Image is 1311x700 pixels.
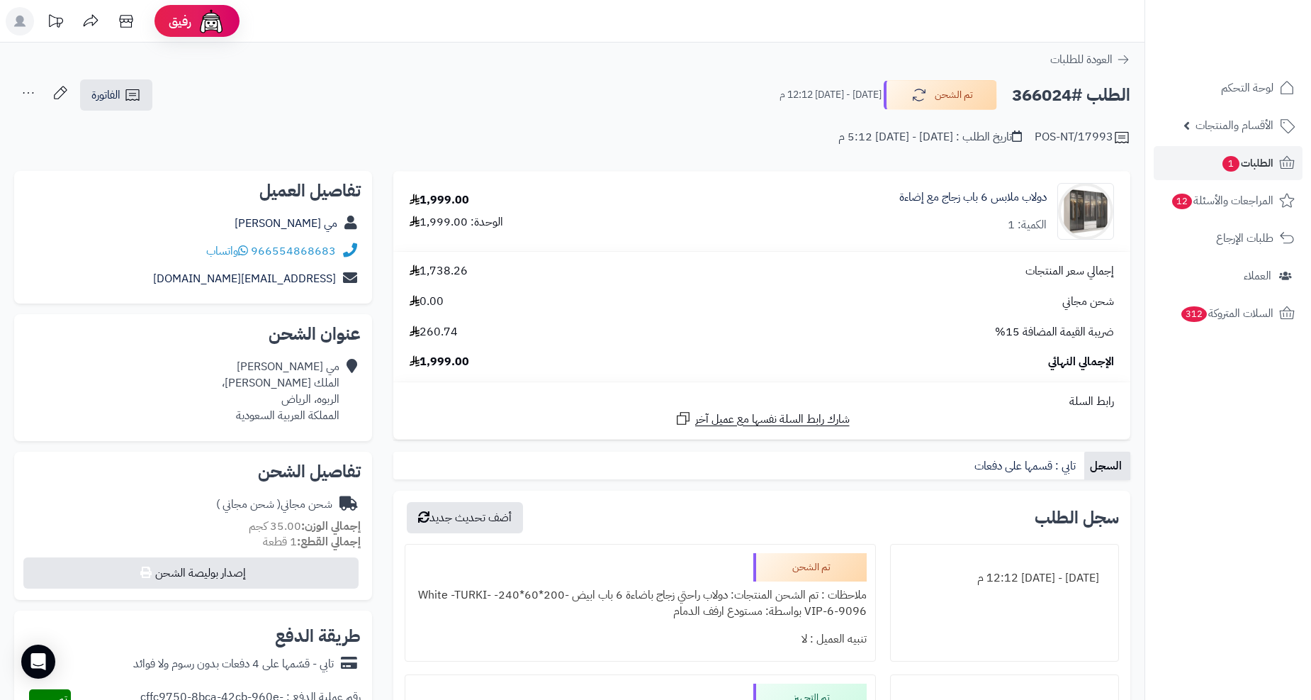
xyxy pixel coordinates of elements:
[1221,153,1273,173] span: الطلبات
[1062,294,1114,310] span: شحن مجاني
[899,189,1047,206] a: دولاب ملابس 6 باب زجاج مع إضاءة
[410,324,458,340] span: 260.74
[1154,184,1302,218] a: المراجعات والأسئلة12
[80,79,152,111] a: الفاتورة
[206,243,248,260] a: واتساب
[410,214,503,230] div: الوحدة: 1,999.00
[838,129,1022,145] div: تاريخ الطلب : [DATE] - [DATE] 5:12 م
[38,7,73,39] a: تحديثات المنصة
[153,270,336,287] a: [EMAIL_ADDRESS][DOMAIN_NAME]
[1171,191,1273,211] span: المراجعات والأسئلة
[275,628,361,645] h2: طريقة الدفع
[1050,51,1130,68] a: العودة للطلبات
[26,182,361,199] h2: تفاصيل العميل
[1181,306,1208,322] span: 312
[410,354,469,370] span: 1,999.00
[780,88,882,102] small: [DATE] - [DATE] 12:12 م
[301,518,361,535] strong: إجمالي الوزن:
[235,215,337,232] a: مي [PERSON_NAME]
[399,394,1125,410] div: رابط السلة
[1154,71,1302,105] a: لوحة التحكم
[1050,51,1113,68] span: العودة للطلبات
[1244,266,1271,286] span: العملاء
[995,324,1114,340] span: ضريبة القيمة المضافة 15%
[884,80,997,110] button: تم الشحن
[410,263,468,279] span: 1,738.26
[133,656,334,672] div: تابي - قسّمها على 4 دفعات بدون رسوم ولا فوائد
[1012,81,1130,110] h2: الطلب #366024
[91,87,120,104] span: الفاتورة
[26,463,361,480] h2: تفاصيل الشحن
[26,326,361,343] h2: عنوان الشحن
[251,243,336,260] a: 966554868683
[1035,509,1119,526] h3: سجل الطلب
[675,410,850,428] a: شارك رابط السلة نفسها مع عميل آخر
[695,411,850,428] span: شارك رابط السلة نفسها مع عميل آخر
[263,533,361,550] small: 1 قطعة
[249,518,361,535] small: 35.00 كجم
[1154,296,1302,330] a: السلات المتروكة312
[899,565,1110,592] div: [DATE] - [DATE] 12:12 م
[1035,129,1130,146] div: POS-NT/17993
[1154,259,1302,293] a: العملاء
[222,359,339,423] div: مي [PERSON_NAME] الملك [PERSON_NAME]، الربوه، الرياض المملكة العربية السعودية
[216,496,332,513] div: شحن مجاني
[21,645,55,679] div: Open Intercom Messenger
[410,192,469,209] div: 1,999.00
[410,294,444,310] span: 0.00
[1084,452,1130,480] a: السجل
[1154,221,1302,255] a: طلبات الإرجاع
[1154,146,1302,180] a: الطلبات1
[1172,194,1193,209] span: 12
[1058,183,1113,240] img: 1742133607-110103010022.1-90x90.jpg
[1008,217,1047,233] div: الكمية: 1
[407,502,523,533] button: أضف تحديث جديد
[1222,156,1239,172] span: 1
[1048,354,1114,370] span: الإجمالي النهائي
[216,496,281,513] span: ( شحن مجاني )
[23,557,359,589] button: إصدار بوليصة الشحن
[969,452,1084,480] a: تابي : قسمها على دفعات
[414,582,867,626] div: ملاحظات : تم الشحن المنتجات: دولاب راحتي زجاج باضاءة 6 باب ابيض -200*60*240- White -TURKI-VIP-6-9...
[414,626,867,653] div: تنبيه العميل : لا
[169,13,191,30] span: رفيق
[297,533,361,550] strong: إجمالي القطع:
[197,7,225,35] img: ai-face.png
[1180,304,1273,323] span: السلات المتروكة
[1025,263,1114,279] span: إجمالي سعر المنتجات
[1216,228,1273,248] span: طلبات الإرجاع
[753,553,867,582] div: تم الشحن
[1195,116,1273,135] span: الأقسام والمنتجات
[1221,78,1273,98] span: لوحة التحكم
[1215,33,1298,63] img: logo-2.png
